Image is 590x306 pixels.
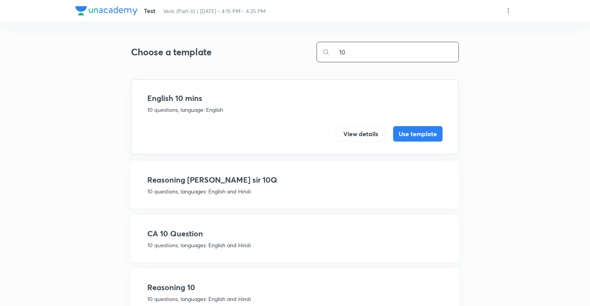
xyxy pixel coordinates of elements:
h4: English 10 mins [147,92,443,104]
p: 10 questions, language: English [147,106,443,114]
p: 10 questions, languages: English and Hindi [147,295,443,303]
button: Use template [393,126,443,142]
h3: Choose a template [131,46,292,58]
h4: Reasoning [PERSON_NAME] sir 10Q [147,174,443,186]
p: 10 questions, languages: English and Hindi [147,241,443,249]
img: Company Logo [75,6,138,15]
h4: Reasoning 10 [147,282,443,293]
input: Search for templates [330,42,459,62]
h4: CA 10 Question [147,228,443,239]
p: 10 questions, languages: English and Hindi [147,187,443,195]
span: Verb (Part-II) | [DATE] • 4:15 PM - 4:25 PM [163,7,266,15]
span: Test [144,7,155,15]
button: View details [336,126,385,142]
